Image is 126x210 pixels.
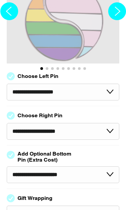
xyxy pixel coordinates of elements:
label: Add Optional Bottom Pin (Extra Cost) [17,151,74,163]
label: Choose Right Pin [17,113,62,119]
label: Gift Wrapping [17,195,52,201]
label: Choose Left Pin [17,73,58,79]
